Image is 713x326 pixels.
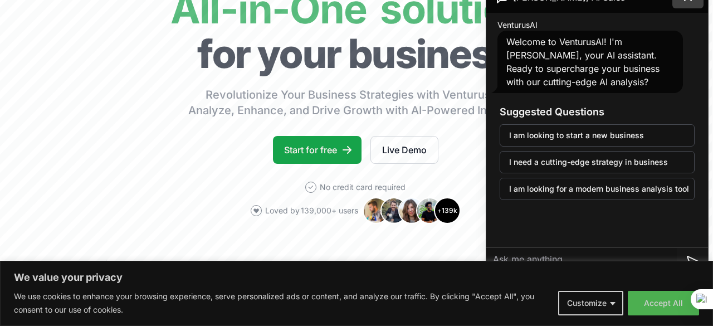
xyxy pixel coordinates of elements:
img: Avatar 3 [398,197,425,224]
a: Start for free [273,136,362,164]
button: I am looking to start a new business [500,124,695,147]
p: We use cookies to enhance your browsing experience, serve personalized ads or content, and analyz... [14,290,550,317]
button: Customize [558,291,623,315]
span: Welcome to VenturusAI! I'm [PERSON_NAME], your AI assistant. Ready to supercharge your business w... [506,36,660,87]
button: Accept All [628,291,699,315]
img: Avatar 1 [363,197,389,224]
a: Live Demo [370,136,438,164]
h3: Suggested Questions [500,104,695,120]
img: Avatar 2 [380,197,407,224]
img: Avatar 4 [416,197,443,224]
button: I need a cutting-edge strategy in business [500,151,695,173]
span: VenturusAI [497,20,538,31]
p: We value your privacy [14,271,699,284]
button: I am looking for a modern business analysis tool [500,178,695,200]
